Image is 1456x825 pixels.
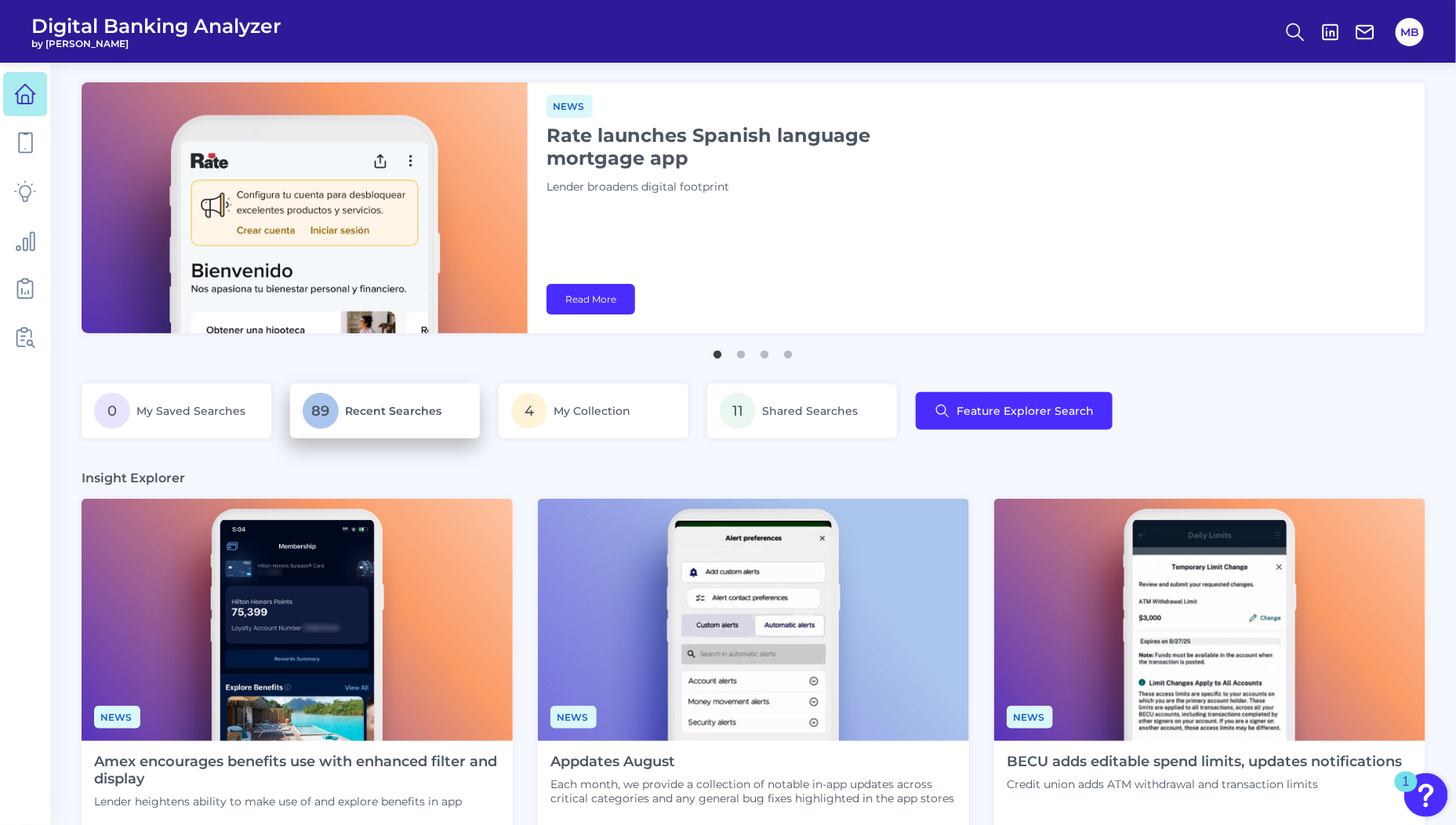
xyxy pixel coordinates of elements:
span: 89 [303,393,339,429]
span: My Saved Searches [136,404,245,418]
h4: Amex encourages benefits use with enhanced filter and display [94,754,500,787]
a: 4My Collection [499,383,688,438]
span: 4 [511,393,547,429]
button: 1 [710,343,726,358]
p: Lender heightens ability to make use of and explore benefits in app [94,794,500,809]
span: 0 [94,393,130,429]
img: Appdates - Phone.png [538,499,969,741]
h4: BECU adds editable spend limits, updates notifications [1007,754,1402,771]
span: News [550,706,597,729]
span: Digital Banking Analyzer [31,14,281,38]
a: 11Shared Searches [707,383,897,438]
img: News - Phone (4).png [82,499,513,741]
h3: Insight Explorer [82,470,185,486]
button: MB [1396,18,1424,46]
span: Feature Explorer Search [957,405,1094,417]
img: News - Phone (2).png [994,499,1425,741]
a: News [550,709,597,724]
a: News [1007,709,1053,724]
a: 89Recent Searches [290,383,480,438]
h1: Rate launches Spanish language mortgage app [546,124,939,169]
span: 11 [720,393,756,429]
a: News [94,709,140,724]
div: 1 [1403,782,1410,802]
span: Recent Searches [345,404,441,418]
span: by [PERSON_NAME] [31,38,281,49]
span: My Collection [554,404,630,418]
p: Credit union adds ATM withdrawal and transaction limits [1007,777,1402,791]
img: bannerImg [82,82,528,333]
button: 3 [757,343,773,358]
button: 2 [734,343,750,358]
a: Read More [546,284,635,314]
span: Shared Searches [762,404,858,418]
button: Open Resource Center, 1 new notification [1404,773,1448,817]
a: 0My Saved Searches [82,383,271,438]
a: News [546,98,593,113]
span: News [94,706,140,729]
p: Each month, we provide a collection of notable in-app updates across critical categories and any ... [550,777,957,805]
p: Lender broadens digital footprint [546,179,939,196]
button: Feature Explorer Search [916,392,1113,430]
span: News [546,95,593,118]
button: 4 [781,343,797,358]
span: News [1007,706,1053,729]
h4: Appdates August [550,754,957,771]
